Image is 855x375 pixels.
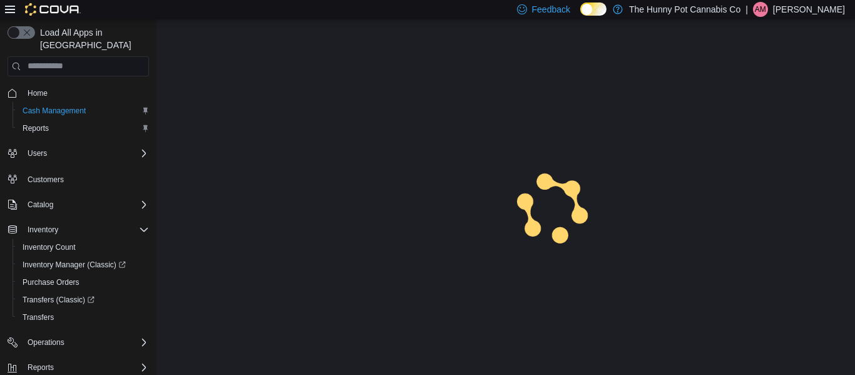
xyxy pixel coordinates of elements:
[18,103,149,118] span: Cash Management
[23,146,149,161] span: Users
[28,337,64,347] span: Operations
[23,197,149,212] span: Catalog
[3,84,154,102] button: Home
[13,102,154,120] button: Cash Management
[13,256,154,274] a: Inventory Manager (Classic)
[18,257,131,272] a: Inventory Manager (Classic)
[18,292,149,307] span: Transfers (Classic)
[23,172,69,187] a: Customers
[23,360,59,375] button: Reports
[23,123,49,133] span: Reports
[23,295,95,305] span: Transfers (Classic)
[18,275,149,290] span: Purchase Orders
[18,103,91,118] a: Cash Management
[23,106,86,116] span: Cash Management
[3,196,154,213] button: Catalog
[18,121,54,136] a: Reports
[28,148,47,158] span: Users
[13,120,154,137] button: Reports
[13,309,154,326] button: Transfers
[23,85,149,101] span: Home
[773,2,845,17] p: [PERSON_NAME]
[23,86,53,101] a: Home
[23,335,69,350] button: Operations
[532,3,570,16] span: Feedback
[3,170,154,188] button: Customers
[28,175,64,185] span: Customers
[23,222,63,237] button: Inventory
[580,3,607,16] input: Dark Mode
[13,274,154,291] button: Purchase Orders
[23,335,149,350] span: Operations
[13,239,154,256] button: Inventory Count
[506,162,600,255] img: cova-loader
[18,257,149,272] span: Inventory Manager (Classic)
[28,88,48,98] span: Home
[23,171,149,187] span: Customers
[18,275,84,290] a: Purchase Orders
[23,312,54,322] span: Transfers
[18,240,81,255] a: Inventory Count
[13,291,154,309] a: Transfers (Classic)
[18,310,59,325] a: Transfers
[18,292,100,307] a: Transfers (Classic)
[28,200,53,210] span: Catalog
[753,2,768,17] div: Ashley Moase
[23,222,149,237] span: Inventory
[23,360,149,375] span: Reports
[28,362,54,372] span: Reports
[3,334,154,351] button: Operations
[18,121,149,136] span: Reports
[3,145,154,162] button: Users
[18,310,149,325] span: Transfers
[18,240,149,255] span: Inventory Count
[28,225,58,235] span: Inventory
[755,2,766,17] span: AM
[35,26,149,51] span: Load All Apps in [GEOGRAPHIC_DATA]
[3,221,154,239] button: Inventory
[745,2,748,17] p: |
[23,260,126,270] span: Inventory Manager (Classic)
[23,146,52,161] button: Users
[23,197,58,212] button: Catalog
[25,3,81,16] img: Cova
[629,2,740,17] p: The Hunny Pot Cannabis Co
[23,242,76,252] span: Inventory Count
[23,277,79,287] span: Purchase Orders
